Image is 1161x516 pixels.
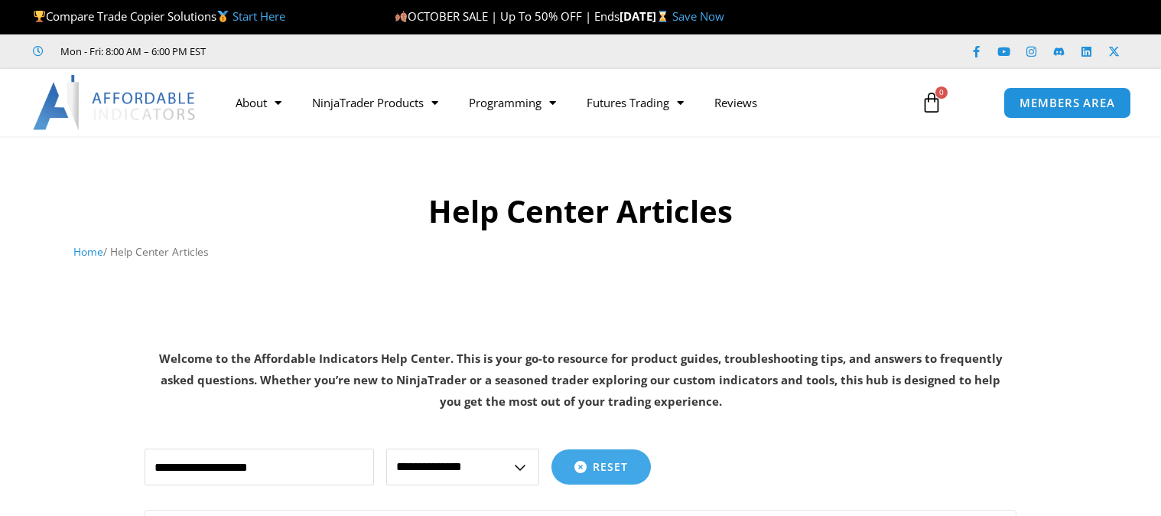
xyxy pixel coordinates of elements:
button: Reset [551,449,651,485]
nav: Menu [220,85,906,120]
strong: Welcome to the Affordable Indicators Help Center. This is your go-to resource for product guides,... [159,351,1003,409]
img: 🏆 [34,11,45,22]
nav: Breadcrumb [73,242,1087,262]
img: ⌛ [657,11,668,22]
img: LogoAI | Affordable Indicators – NinjaTrader [33,75,197,130]
span: MEMBERS AREA [1020,97,1115,109]
a: 0 [898,80,965,125]
h1: Help Center Articles [73,190,1087,233]
a: Reviews [699,85,772,120]
span: Reset [593,462,628,472]
a: Save Now [672,8,724,24]
a: Programming [454,85,571,120]
a: Start Here [233,8,285,24]
a: About [220,85,297,120]
span: Mon - Fri: 8:00 AM – 6:00 PM EST [57,42,206,60]
img: 🥇 [217,11,229,22]
strong: [DATE] [620,8,672,24]
a: Futures Trading [571,85,699,120]
a: NinjaTrader Products [297,85,454,120]
span: OCTOBER SALE | Up To 50% OFF | Ends [395,8,620,24]
span: 0 [935,87,948,99]
iframe: Customer reviews powered by Trustpilot [227,44,457,59]
span: Compare Trade Copier Solutions [33,8,285,24]
a: MEMBERS AREA [1003,87,1131,119]
a: Home [73,244,103,259]
img: 🍂 [395,11,407,22]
